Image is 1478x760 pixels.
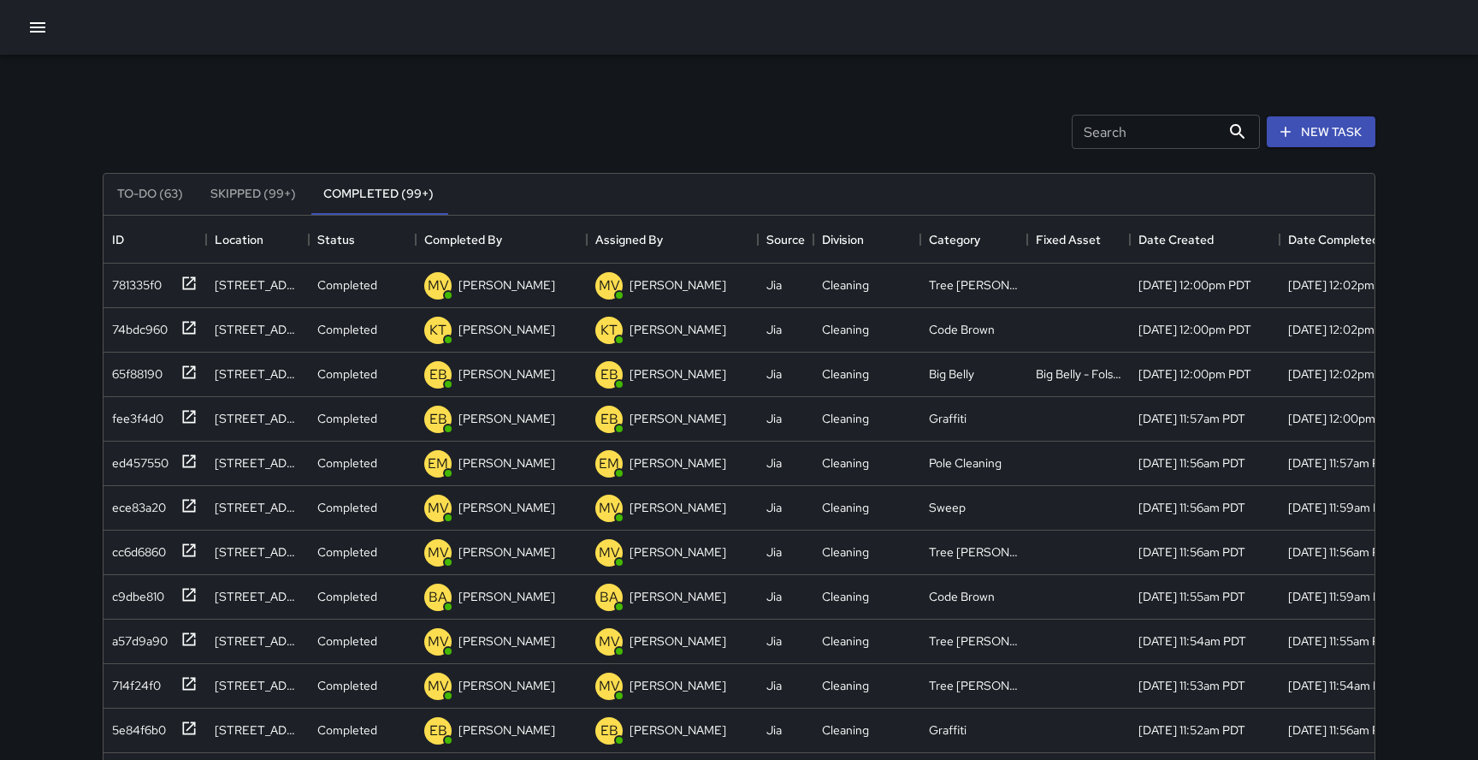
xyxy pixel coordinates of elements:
p: [PERSON_NAME] [458,454,555,472]
div: Cleaning [822,276,869,294]
p: MV [428,498,449,519]
div: Division [822,216,864,264]
div: ed457550 [105,448,168,472]
div: 1053 Howard Street [215,543,300,561]
div: 9/10/2025, 11:59am PDT [1288,588,1396,605]
div: Completed By [416,216,587,264]
div: ID [112,216,124,264]
p: BA [600,587,618,608]
div: a57d9a90 [105,626,168,650]
p: Completed [317,321,377,338]
div: Jia [766,365,782,383]
p: Completed [317,588,377,605]
div: c9dbe810 [105,581,164,605]
div: Category [929,216,980,264]
div: Division [813,216,920,264]
p: [PERSON_NAME] [458,321,555,338]
p: [PERSON_NAME] [630,365,726,383]
p: EB [429,365,447,385]
p: Completed [317,632,377,650]
div: Fixed Asset [1036,216,1101,264]
p: [PERSON_NAME] [458,410,555,427]
div: Cleaning [822,588,869,605]
p: Completed [317,543,377,561]
div: 1620 Folsom Street [215,721,300,739]
div: Big Belly [929,365,974,383]
p: Completed [317,454,377,472]
div: Jia [766,410,782,427]
div: 9/10/2025, 12:00pm PDT [1138,321,1251,338]
div: 9/10/2025, 11:56am PDT [1138,543,1245,561]
div: 1053 Howard Street [215,499,300,516]
p: [PERSON_NAME] [630,721,726,739]
div: 9/10/2025, 12:02pm PDT [1288,365,1400,383]
div: Cleaning [822,543,869,561]
p: MV [599,676,620,697]
p: MV [428,276,449,296]
p: EB [600,409,618,430]
p: MV [428,543,449,563]
div: 9/10/2025, 11:59am PDT [1288,499,1396,516]
div: Pole Cleaning [929,454,1002,472]
div: Jia [766,276,782,294]
div: 1100 Howard Street [215,454,300,472]
div: 9/10/2025, 12:00pm PDT [1138,365,1251,383]
div: cc6d6860 [105,537,166,561]
div: 9/10/2025, 11:56am PDT [1288,721,1395,739]
p: Completed [317,499,377,516]
p: MV [428,676,449,697]
div: Assigned By [595,216,663,264]
div: 9/10/2025, 12:02pm PDT [1288,276,1400,294]
div: 9/10/2025, 11:56am PDT [1138,454,1245,472]
p: [PERSON_NAME] [630,499,726,516]
p: Completed [317,410,377,427]
p: [PERSON_NAME] [630,677,726,694]
p: EB [429,409,447,430]
p: [PERSON_NAME] [630,632,726,650]
div: Jia [766,499,782,516]
div: Category [920,216,1027,264]
div: Source [758,216,813,264]
div: Date Completed [1288,216,1379,264]
div: Code Brown [929,588,995,605]
div: 9/10/2025, 12:02pm PDT [1288,321,1400,338]
button: Skipped (99+) [197,174,310,215]
div: Jia [766,677,782,694]
div: 1049 Howard Street [215,677,300,694]
p: Completed [317,677,377,694]
p: EB [600,721,618,741]
div: Fixed Asset [1027,216,1130,264]
p: Completed [317,721,377,739]
p: EM [599,454,619,474]
div: Big Belly - Folsom & 12th St. [1036,365,1121,383]
p: KT [600,320,618,341]
div: Completed By [424,216,502,264]
div: 9/10/2025, 11:52am PDT [1138,721,1245,739]
div: Date Completed [1280,216,1429,264]
div: 74bdc960 [105,314,168,338]
div: 9/10/2025, 11:57am PDT [1138,410,1245,427]
div: Jia [766,632,782,650]
p: [PERSON_NAME] [458,543,555,561]
div: Cleaning [822,499,869,516]
button: Completed (99+) [310,174,447,215]
div: Cleaning [822,632,869,650]
div: Source [766,216,805,264]
p: [PERSON_NAME] [630,276,726,294]
p: [PERSON_NAME] [458,276,555,294]
p: [PERSON_NAME] [458,721,555,739]
p: BA [429,587,447,608]
button: To-Do (63) [103,174,197,215]
div: 9/10/2025, 12:00pm PDT [1138,276,1251,294]
p: [PERSON_NAME] [630,454,726,472]
div: Tree Wells [929,543,1019,561]
div: Jia [766,588,782,605]
p: [PERSON_NAME] [458,365,555,383]
p: [PERSON_NAME] [458,677,555,694]
p: [PERSON_NAME] [630,543,726,561]
div: Jia [766,721,782,739]
div: 5e84f6b0 [105,715,166,739]
div: Cleaning [822,721,869,739]
div: Assigned By [587,216,758,264]
div: Status [317,216,355,264]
